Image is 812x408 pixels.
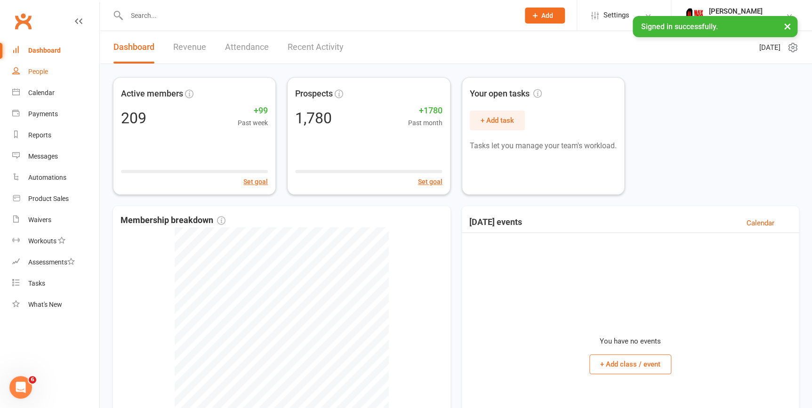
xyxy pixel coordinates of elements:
div: [PERSON_NAME] [709,7,763,16]
img: thumb_image1759205071.png [685,6,704,25]
span: Add [541,12,553,19]
a: Clubworx [11,9,35,33]
a: What's New [12,294,99,315]
button: + Add task [470,111,525,130]
span: Membership breakdown [121,214,225,227]
span: +99 [238,104,268,118]
div: 209 [121,111,146,126]
a: Waivers [12,209,99,231]
h3: [DATE] events [469,217,522,229]
a: Payments [12,104,99,125]
div: Waivers [28,216,51,224]
p: You have no events [600,336,661,347]
div: Reports [28,131,51,139]
span: Past week [238,118,268,128]
a: Attendance [225,31,269,64]
span: [DATE] [759,42,780,53]
span: Active members [121,87,183,101]
a: Dashboard [12,40,99,61]
a: Workouts [12,231,99,252]
span: Settings [603,5,629,26]
div: Workouts [28,237,56,245]
span: Past month [408,118,442,128]
a: Dashboard [113,31,154,64]
div: What's New [28,301,62,308]
input: Search... [124,9,513,22]
p: Tasks let you manage your team's workload. [470,140,617,152]
button: × [779,16,796,36]
a: Calendar [747,217,774,229]
button: + Add class / event [589,354,671,374]
a: Revenue [173,31,206,64]
a: Reports [12,125,99,146]
a: Recent Activity [288,31,344,64]
button: Set goal [243,176,268,187]
div: 1,780 [295,111,332,126]
div: Dashboard [28,47,61,54]
div: Payments [28,110,58,118]
div: People [28,68,48,75]
a: Tasks [12,273,99,294]
div: Assessments [28,258,75,266]
span: Signed in successfully. [641,22,718,31]
a: Assessments [12,252,99,273]
iframe: Intercom live chat [9,376,32,399]
a: People [12,61,99,82]
button: Set goal [418,176,442,187]
a: Product Sales [12,188,99,209]
a: Messages [12,146,99,167]
div: Tasks [28,280,45,287]
div: Maax Fitness [709,16,763,24]
span: 6 [29,376,36,384]
div: Automations [28,174,66,181]
div: Calendar [28,89,55,96]
a: Automations [12,167,99,188]
span: Your open tasks [470,87,542,101]
span: +1780 [408,104,442,118]
a: Calendar [12,82,99,104]
div: Product Sales [28,195,69,202]
button: Add [525,8,565,24]
div: Messages [28,152,58,160]
span: Prospects [295,87,333,101]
